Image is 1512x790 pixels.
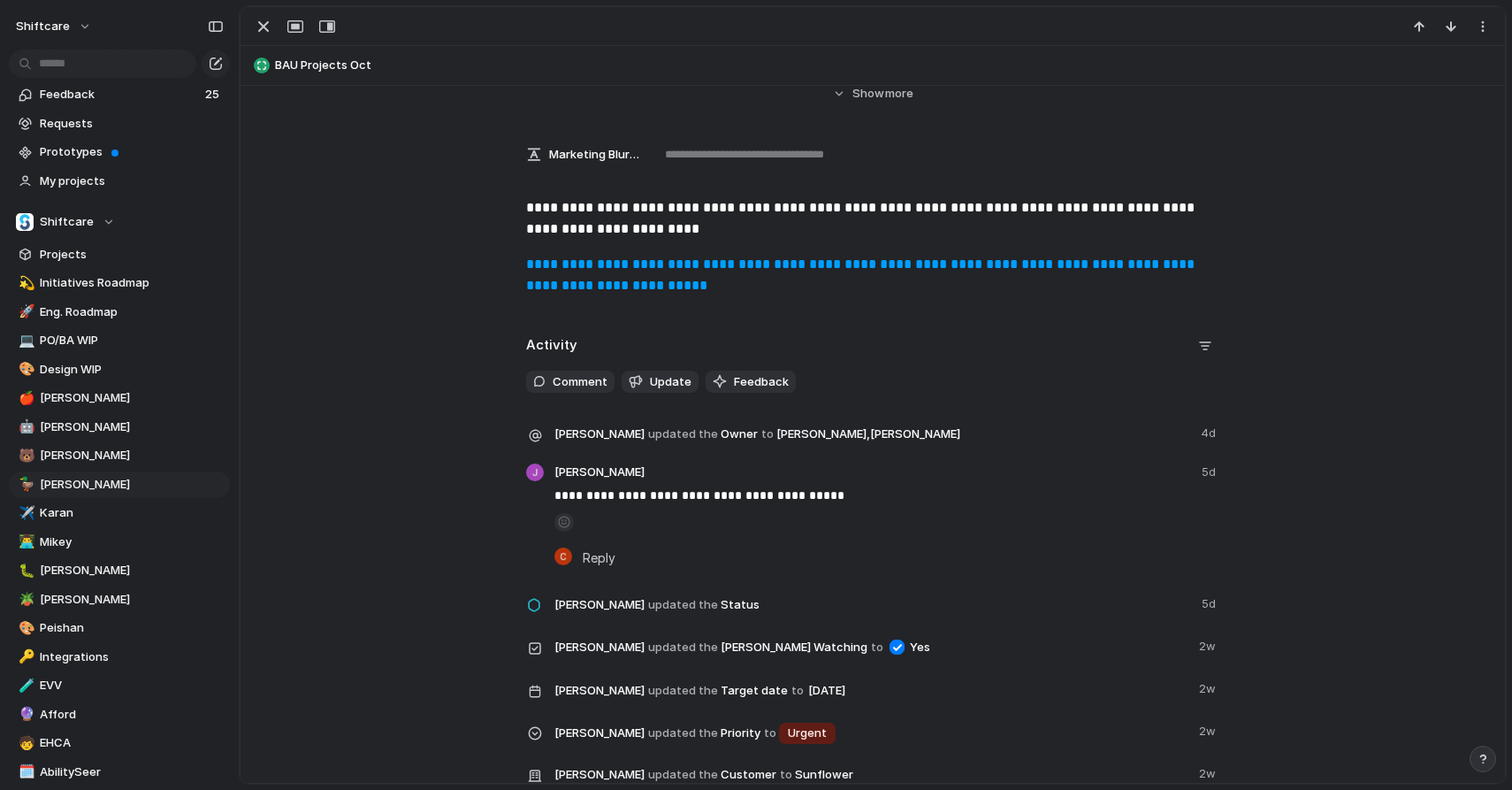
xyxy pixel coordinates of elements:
[16,619,34,637] button: 🎨
[9,270,230,296] a: 💫Initiatives Roadmap
[40,332,224,349] span: PO/BA WIP
[9,414,230,441] a: 🤖[PERSON_NAME]
[16,447,34,464] button: 🐻
[40,173,224,190] span: My projects
[1199,762,1219,783] span: 2w
[761,426,774,443] span: to
[40,447,224,464] span: [PERSON_NAME]
[16,418,34,436] button: 🤖
[1201,421,1219,442] span: 4d
[19,589,31,610] div: 🪴
[40,213,94,231] span: Shiftcare
[16,677,34,694] button: 🧪
[648,639,718,656] span: updated the
[9,644,230,671] a: 🔑Integrations
[9,557,230,584] a: 🐛[PERSON_NAME]
[706,371,796,394] button: Feedback
[16,591,34,609] button: 🪴
[554,677,1188,703] span: Target date
[19,676,31,696] div: 🧪
[40,734,224,752] span: EHCA
[19,417,31,437] div: 🤖
[19,704,31,725] div: 🔮
[16,332,34,349] button: 💻
[248,51,1497,80] button: BAU Projects Oct
[16,18,70,35] span: shiftcare
[648,596,718,614] span: updated the
[9,587,230,613] div: 🪴[PERSON_NAME]
[791,682,804,700] span: to
[554,682,645,700] span: [PERSON_NAME]
[16,562,34,579] button: 🐛
[9,615,230,641] a: 🎨Peishan
[804,680,851,702] span: [DATE]
[9,500,230,526] a: ✈️Karan
[16,476,34,494] button: 🦆
[9,730,230,756] a: 🧒EHCA
[9,442,230,469] div: 🐻[PERSON_NAME]
[885,85,913,103] span: more
[40,562,224,579] span: [PERSON_NAME]
[871,639,883,656] span: to
[19,273,31,294] div: 💫
[16,533,34,551] button: 👨‍💻
[554,719,1188,746] span: Priority
[1202,464,1219,481] span: 5d
[648,766,718,784] span: updated the
[40,86,200,104] span: Feedback
[554,634,1188,659] span: [PERSON_NAME] Watching
[40,619,224,637] span: Peishan
[9,529,230,556] div: 👨‍💻Mikey
[40,389,224,407] span: [PERSON_NAME]
[40,361,224,379] span: Design WIP
[553,373,607,391] span: Comment
[780,766,792,784] span: to
[40,763,224,781] span: AbilitySeer
[16,504,34,522] button: ✈️
[19,503,31,524] div: ✈️
[16,706,34,724] button: 🔮
[19,359,31,380] div: 🎨
[583,548,615,567] span: Reply
[19,647,31,667] div: 🔑
[1202,592,1219,613] span: 5d
[9,472,230,498] a: 🦆[PERSON_NAME]
[1199,677,1219,698] span: 2w
[852,85,884,103] span: Show
[40,274,224,292] span: Initiatives Roadmap
[526,78,1219,110] button: Showmore
[554,762,1188,786] span: Customer
[40,303,224,321] span: Eng. Roadmap
[40,504,224,522] span: Karan
[764,725,776,742] span: to
[19,561,31,581] div: 🐛
[9,672,230,699] a: 🧪EVV
[9,327,230,354] a: 💻PO/BA WIP
[275,57,1497,74] span: BAU Projects Oct
[40,143,224,161] span: Prototypes
[910,639,930,656] span: Yes
[16,361,34,379] button: 🎨
[554,639,645,656] span: [PERSON_NAME]
[19,762,31,782] div: 🗓️
[19,331,31,351] div: 💻
[19,474,31,495] div: 🦆
[9,385,230,411] div: 🍎[PERSON_NAME]
[9,168,230,195] a: My projects
[554,766,645,784] span: [PERSON_NAME]
[40,591,224,609] span: [PERSON_NAME]
[795,766,853,784] span: Sunflower
[648,682,718,700] span: updated the
[776,426,960,443] span: [PERSON_NAME] , [PERSON_NAME]
[16,763,34,781] button: 🗓️
[19,618,31,639] div: 🎨
[554,725,645,742] span: [PERSON_NAME]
